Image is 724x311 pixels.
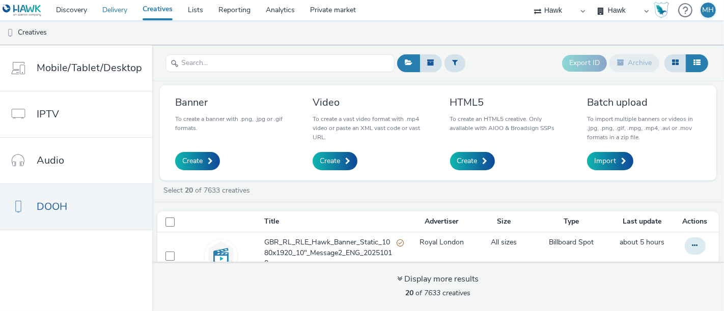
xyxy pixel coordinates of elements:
[534,211,609,232] th: Type
[620,237,665,247] a: 10 October 2025, 16:25
[37,60,142,75] span: Mobile/Tablet/Desktop
[594,156,616,166] span: Import
[313,114,427,142] p: To create a vast video format with .mp4 video or paste an XML vast code or vast URL.
[3,4,42,17] img: undefined Logo
[587,152,633,170] a: Import
[609,211,675,232] th: Last update
[185,185,193,195] strong: 20
[263,211,409,232] th: Title
[182,156,203,166] span: Create
[491,237,517,247] a: All sizes
[654,2,669,18] img: Hawk Academy
[664,54,686,72] button: Grid
[420,237,464,247] a: Royal London
[562,55,607,71] button: Export ID
[37,153,64,168] span: Audio
[264,237,397,268] span: GBR_RL_RLE_Hawk_Banner_Static_1080x1920_10"_Message2_ENG_20251010
[313,96,427,109] h3: Video
[165,54,395,72] input: Search...
[37,199,67,214] span: DOOH
[206,241,236,270] img: video.svg
[406,288,414,298] strong: 20
[620,237,665,247] span: about 5 hours
[549,237,594,247] a: Billboard Spot
[474,211,534,232] th: Size
[703,3,714,18] div: MH
[609,54,659,72] button: Archive
[587,114,701,142] p: To import multiple banners or videos in .jpg, .png, .gif, .mpg, .mp4, .avi or .mov formats in a z...
[654,2,673,18] a: Hawk Academy
[450,114,564,133] p: To create an HTML5 creative. Only available with AIOO & Broadsign SSPs
[320,156,340,166] span: Create
[175,114,289,133] p: To create a banner with .png, .jpg or .gif formats.
[264,237,408,273] a: GBR_RL_RLE_Hawk_Banner_Static_1080x1920_10"_Message2_ENG_20251010Partially valid
[686,54,708,72] button: Table
[406,288,471,298] span: of 7633 creatives
[397,237,404,248] div: Partially valid
[175,152,220,170] a: Create
[5,28,15,38] img: dooh
[450,152,495,170] a: Create
[457,156,478,166] span: Create
[398,273,479,285] div: Display more results
[162,185,254,195] a: Select of 7633 creatives
[587,96,701,109] h3: Batch upload
[37,107,59,121] span: IPTV
[409,211,474,232] th: Advertiser
[675,211,719,232] th: Actions
[313,152,357,170] a: Create
[175,96,289,109] h3: Banner
[450,96,564,109] h3: HTML5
